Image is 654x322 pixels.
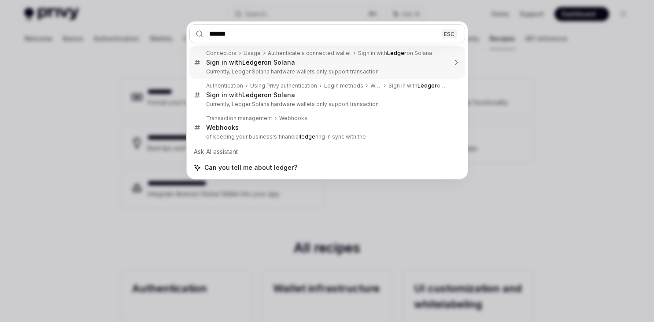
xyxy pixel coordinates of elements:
[189,144,465,160] div: Ask AI assistant
[370,82,382,89] div: Wallet
[242,59,264,66] b: Ledger
[358,50,432,57] div: Sign in with on Solana
[324,82,363,89] div: Login methods
[206,91,295,99] div: Sign in with on Solana
[388,82,446,89] div: Sign in with on Solana
[418,82,437,89] b: Ledger
[204,163,297,172] span: Can you tell me about ledger?
[250,82,317,89] div: Using Privy authentication
[300,133,317,140] b: ledger
[206,115,272,122] div: Transaction management
[279,115,307,122] div: Webhooks
[244,50,261,57] div: Usage
[387,50,406,56] b: Ledger
[206,82,243,89] div: Authentication
[206,101,447,108] p: Currently, Ledger Solana hardware wallets only support transaction
[268,50,351,57] div: Authenticate a connected wallet
[206,124,239,132] div: Webhooks
[206,133,447,140] p: of keeping your business's financial ing in sync with the
[206,59,295,66] div: Sign in with on Solana
[206,50,236,57] div: Connectors
[441,29,457,38] div: ESC
[242,91,264,99] b: Ledger
[206,68,447,75] p: Currently, Ledger Solana hardware wallets only support transaction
